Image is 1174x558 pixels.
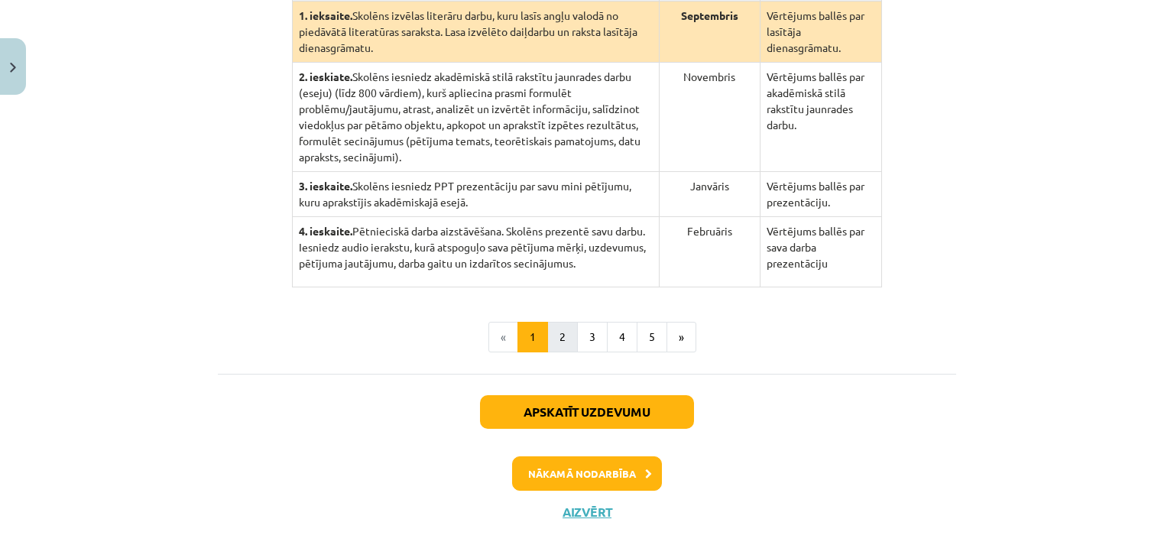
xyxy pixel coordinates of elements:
td: Skolēns izvēlas literāru darbu, kuru lasīs angļu valodā no piedāvātā literatūras saraksta. Lasa i... [292,2,659,63]
strong: 2. ieskiate. [299,70,352,83]
button: 2 [547,322,578,352]
td: Vērtējums ballēs par lasītāja dienasgrāmatu. [760,2,881,63]
strong: 3. ieskaite. [299,179,352,193]
td: Novembris [659,63,760,172]
td: Vērtējums ballēs par akadēmiskā stilā rakstītu jaunrades darbu. [760,63,881,172]
strong: Septembris [681,8,738,22]
p: Pētnieciskā darba aizstāvēšana. Skolēns prezentē savu darbu. Iesniedz audio ierakstu, kurā atspog... [299,223,653,271]
strong: 1. ieksaite. [299,8,352,22]
strong: 4. ieskaite. [299,224,352,238]
button: 1 [517,322,548,352]
td: Janvāris [659,172,760,217]
button: Apskatīt uzdevumu [480,395,694,429]
td: Vērtējums ballēs par prezentāciju. [760,172,881,217]
nav: Page navigation example [218,322,956,352]
button: 4 [607,322,637,352]
td: Vērtējums ballēs par sava darba prezentāciju [760,217,881,287]
button: 3 [577,322,608,352]
button: » [666,322,696,352]
button: Aizvērt [558,504,616,520]
img: icon-close-lesson-0947bae3869378f0d4975bcd49f059093ad1ed9edebbc8119c70593378902aed.svg [10,63,16,73]
p: Februāris [666,223,754,239]
button: Nākamā nodarbība [512,456,662,491]
button: 5 [637,322,667,352]
td: Skolēns iesniedz PPT prezentāciju par savu mini pētījumu, kuru aprakstījis akadēmiskajā esejā. [292,172,659,217]
td: Skolēns iesniedz akadēmiskā stilā rakstītu jaunrades darbu (eseju) (līdz 800 vārdiem), kurš aplie... [292,63,659,172]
